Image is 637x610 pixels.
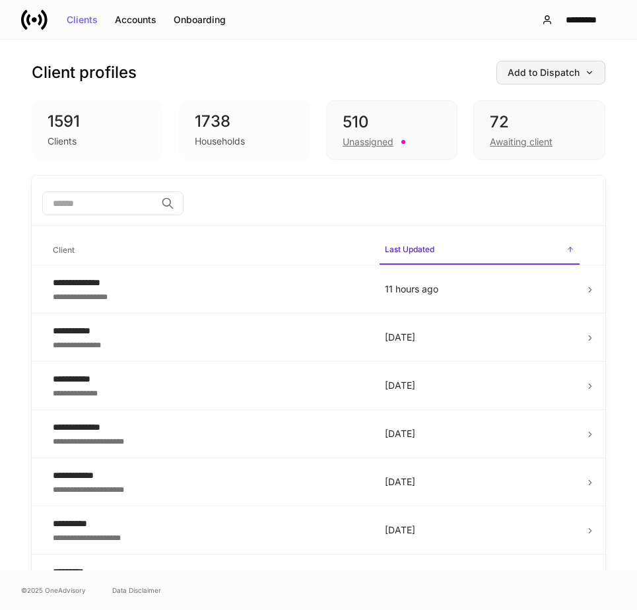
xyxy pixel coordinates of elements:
[67,15,98,24] div: Clients
[53,244,75,256] h6: Client
[496,61,605,85] button: Add to Dispatch
[48,111,147,132] div: 1591
[490,112,589,133] div: 72
[195,111,294,132] div: 1738
[385,283,574,296] p: 11 hours ago
[490,135,553,149] div: Awaiting client
[380,236,580,265] span: Last Updated
[385,427,574,440] p: [DATE]
[48,237,369,264] span: Client
[32,62,137,83] h3: Client profiles
[112,585,161,595] a: Data Disclaimer
[106,9,165,30] button: Accounts
[473,100,605,160] div: 72Awaiting client
[508,68,594,77] div: Add to Dispatch
[385,243,434,255] h6: Last Updated
[385,524,574,537] p: [DATE]
[195,135,245,148] div: Households
[115,15,156,24] div: Accounts
[385,475,574,489] p: [DATE]
[58,9,106,30] button: Clients
[48,135,77,148] div: Clients
[174,15,226,24] div: Onboarding
[326,100,458,160] div: 510Unassigned
[165,9,234,30] button: Onboarding
[343,112,442,133] div: 510
[21,585,86,595] span: © 2025 OneAdvisory
[385,331,574,344] p: [DATE]
[385,379,574,392] p: [DATE]
[343,135,393,149] div: Unassigned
